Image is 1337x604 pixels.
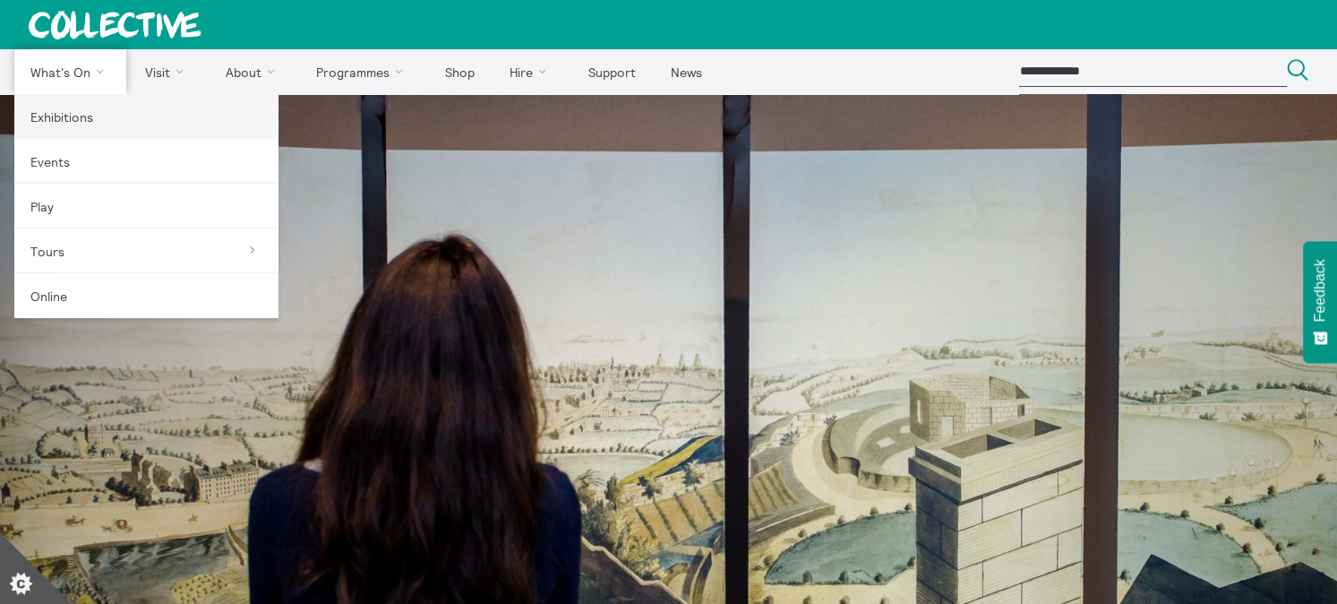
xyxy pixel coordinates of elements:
[572,49,651,94] a: Support
[14,184,279,229] a: Play
[494,49,570,94] a: Hire
[14,94,279,139] a: Exhibitions
[429,49,490,94] a: Shop
[1312,259,1328,322] span: Feedback
[14,49,126,94] a: What's On
[14,229,279,273] a: Tours
[14,273,279,318] a: Online
[655,49,717,94] a: News
[301,49,426,94] a: Programmes
[210,49,297,94] a: About
[14,139,279,184] a: Events
[130,49,207,94] a: Visit
[1303,241,1337,363] button: Feedback - Show survey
